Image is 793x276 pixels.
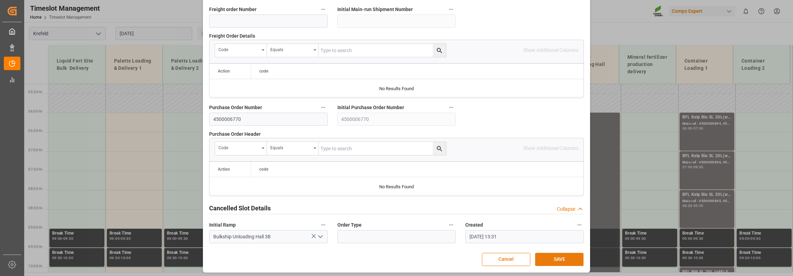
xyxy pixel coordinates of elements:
button: search button [433,142,446,155]
input: DD.MM.YYYY HH:MM [465,230,584,243]
span: Freight Order Details [209,32,255,40]
button: Created [575,220,584,229]
button: open menu [315,231,325,242]
button: Purchase Order Number [319,103,328,112]
button: open menu [215,142,267,155]
button: open menu [215,44,267,57]
span: Initial Ramp [209,221,236,229]
div: Collapse [557,206,575,213]
button: Freight order Number [319,5,328,14]
button: search button [433,44,446,57]
input: Type to search [319,142,446,155]
input: Type to search [319,44,446,57]
button: SAVE [535,253,584,266]
span: Freight order Number [209,6,256,13]
button: open menu [267,44,319,57]
span: code [259,69,268,74]
span: Initial Purchase Order Number [337,104,404,111]
div: code [218,45,259,53]
button: Cancel [482,253,530,266]
span: Initial Main-run Shipment Number [337,6,413,13]
span: code [259,167,268,172]
div: Action [218,69,230,74]
button: Order Type [447,220,456,229]
div: Equals [270,143,311,151]
span: Created [465,221,483,229]
button: Initial Ramp [319,220,328,229]
button: Initial Main-run Shipment Number [447,5,456,14]
span: Order Type [337,221,362,229]
span: Purchase Order Number [209,104,262,111]
button: Initial Purchase Order Number [447,103,456,112]
div: Equals [270,45,311,53]
span: Purchase Order Header [209,131,261,138]
div: code [218,143,259,151]
div: Action [218,167,230,172]
button: open menu [267,142,319,155]
h2: Cancelled Slot Details [209,203,271,213]
input: Type to search/select [209,230,328,243]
